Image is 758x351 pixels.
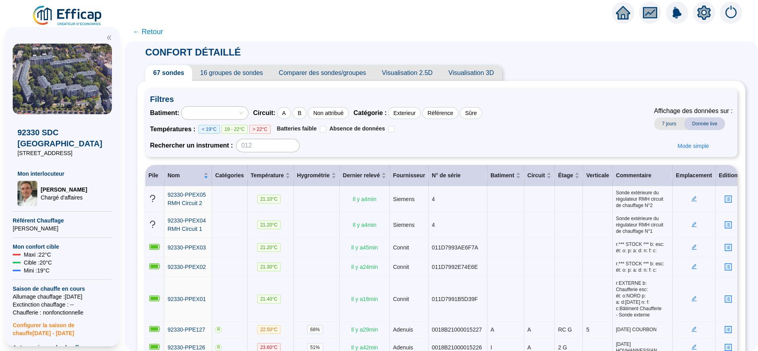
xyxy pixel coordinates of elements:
[390,277,429,322] td: Connit
[724,295,732,303] span: profile
[441,65,502,81] span: Visualisation 3D
[432,264,478,270] span: 011D7992E74E6E
[257,325,281,334] span: 22.50 °C
[150,108,179,118] span: Batiment :
[24,251,51,259] span: Maxi : 22 °C
[353,222,377,228] span: Il y a 4 min
[40,186,87,194] span: [PERSON_NAME]
[215,326,222,333] span: R
[691,196,697,201] span: edit
[390,212,429,238] td: Siemens
[257,195,281,203] span: 21.10 °C
[257,295,281,303] span: 21.40 °C
[13,309,112,316] span: Chaufferie : non fonctionnelle
[724,195,732,203] span: profile
[307,325,323,334] span: 68 %
[643,6,657,20] span: fund
[17,149,107,157] span: [STREET_ADDRESS]
[527,344,531,351] span: A
[432,344,482,351] span: 0018B21000015226
[491,344,492,351] span: I
[724,263,732,271] span: profile
[13,285,112,293] span: Saison de chauffe en cours
[429,165,487,186] th: N° de série
[487,165,524,186] th: Batiment
[167,191,208,207] a: 92330-PPEX05 RMH Circuit 2
[215,344,222,351] span: R
[271,65,374,81] span: Comparer des sondes/groupes
[148,172,158,178] span: Pile
[677,142,709,150] span: Mode simple
[691,264,697,269] span: edit
[351,326,378,333] span: Il y a 29 min
[432,326,482,333] span: 0018B21000015227
[145,65,192,81] span: 67 sondes
[491,171,514,180] span: Batiment
[354,108,387,118] span: Catégorie :
[277,107,291,119] div: A
[720,2,742,24] img: alerts
[616,261,669,273] span: r:*** STOCK *** b: esc: ét: o: p: a: d: n: f: c:
[292,107,306,119] div: B
[724,244,732,251] span: profile
[351,344,378,351] span: Il y a 42 min
[616,326,669,333] span: [DATE] COURBON
[212,165,247,186] th: Catégories
[167,296,206,302] span: 92330-PPEX01
[133,26,163,37] span: ← Retour
[150,94,733,105] span: Filtres
[40,194,87,201] span: Chargé d'affaires
[17,170,107,178] span: Mon interlocuteur
[248,165,294,186] th: Température
[253,108,275,118] span: Circuit :
[167,217,206,232] span: 92330-PPEX04 RMH Circuit 1
[716,165,741,186] th: Edition
[148,220,157,228] span: question
[558,344,567,351] span: 2 G
[24,259,52,267] span: Cible : 20 °C
[308,107,348,119] div: Non attribué
[343,171,380,180] span: Dernier relevé
[491,326,494,333] span: A
[558,326,572,333] span: RC G
[586,326,589,333] span: 5
[17,127,107,149] span: 92330 SDC [GEOGRAPHIC_DATA]
[616,280,669,318] span: r:EXTERNE b: Chaufferie esc: ét: o:NORD p: a: d:[DATE] n: f: c:Bâtiment Chaufferie - Sonde externe
[555,165,583,186] th: Étage
[164,165,212,186] th: Nom
[460,107,482,119] div: Sûre
[697,6,711,20] span: setting
[671,140,715,152] button: Mode simple
[198,125,219,134] span: < 19°C
[167,171,202,180] span: Nom
[616,215,669,234] span: Sonde extérieure du régulateur RMH circuit de chauffage N°1
[150,125,198,134] span: Températures :
[527,326,531,333] span: A
[527,171,545,180] span: Circuit
[106,35,112,40] span: double-left
[13,217,112,224] span: Référent Chauffage
[167,263,206,271] a: 92330-PPEX02
[137,47,249,58] span: CONFORT DÉTAILLÉ
[257,243,281,252] span: 21.20 °C
[351,244,378,251] span: Il y a 45 min
[257,221,281,229] span: 21.20 °C
[251,171,284,180] span: Température
[388,107,421,119] div: Exterieur
[24,267,50,274] span: Mini : 19 °C
[249,125,270,134] span: > 22°C
[390,165,429,186] th: Fournisseur
[236,139,300,152] input: 012
[432,244,478,251] span: 011D7993AE6F7A
[340,165,390,186] th: Dernier relevé
[374,65,441,81] span: Visualisation 2.5D
[558,171,573,180] span: Étage
[390,257,429,277] td: Connit
[691,222,697,227] span: edit
[616,190,669,209] span: Sonde extérieure du régulateur RMH circuit de chauffage N°2
[524,165,555,186] th: Circuit
[684,117,725,130] span: Donnée live
[432,296,478,302] span: 011D7991B5D39F
[724,221,732,229] span: profile
[294,165,339,186] th: Hygrométrie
